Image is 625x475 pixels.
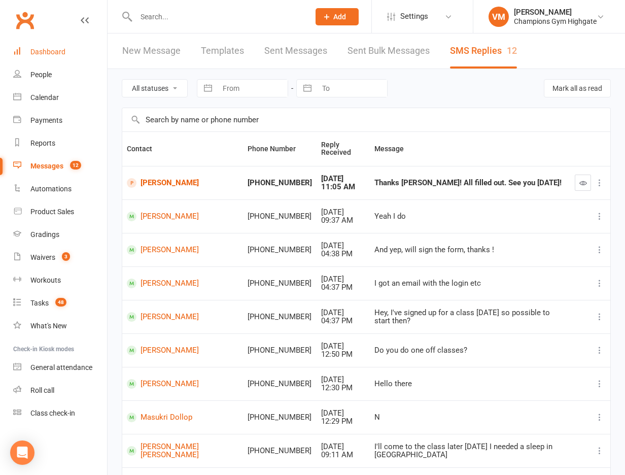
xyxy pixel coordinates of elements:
a: [PERSON_NAME] [127,279,238,288]
div: Tasks [30,299,49,307]
a: Dashboard [13,41,107,63]
div: Automations [30,185,72,193]
a: Roll call [13,379,107,402]
div: I got an email with the login etc [374,279,566,288]
div: Champions Gym Highgate [514,17,597,26]
div: [PHONE_NUMBER] [248,447,312,455]
input: From [217,80,288,97]
div: Open Intercom Messenger [10,440,34,465]
a: Class kiosk mode [13,402,107,425]
div: And yep, will sign the form, thanks ! [374,246,566,254]
div: Messages [30,162,63,170]
div: Yeah I do [374,212,566,221]
a: [PERSON_NAME] [127,212,238,221]
th: Reply Received [317,132,370,166]
div: [DATE] [321,275,365,284]
a: [PERSON_NAME] [PERSON_NAME] [127,443,238,459]
div: Waivers [30,253,55,261]
div: N [374,413,566,422]
div: 12 [507,45,517,56]
div: [DATE] [321,443,365,451]
span: Add [333,13,346,21]
a: [PERSON_NAME] [127,178,238,188]
a: Templates [201,33,244,69]
div: [PHONE_NUMBER] [248,246,312,254]
div: Reports [30,139,55,147]
a: Sent Messages [264,33,327,69]
a: General attendance kiosk mode [13,356,107,379]
div: 04:37 PM [321,317,365,325]
div: 09:11 AM [321,451,365,459]
div: 09:37 AM [321,216,365,225]
a: Tasks 48 [13,292,107,315]
div: Dashboard [30,48,65,56]
div: 11:05 AM [321,183,365,191]
input: Search by name or phone number [122,108,610,131]
div: Thanks [PERSON_NAME]! All filled out. See you [DATE]! [374,179,566,187]
div: Calendar [30,93,59,101]
div: Hello there [374,380,566,388]
div: [DATE] [321,208,365,217]
div: [PHONE_NUMBER] [248,313,312,321]
a: Workouts [13,269,107,292]
div: Do you do one off classes? [374,346,566,355]
span: 48 [55,298,66,307]
span: 3 [62,252,70,261]
div: 04:38 PM [321,250,365,258]
div: VM [489,7,509,27]
div: [DATE] [321,242,365,250]
input: To [317,80,387,97]
a: [PERSON_NAME] [127,245,238,255]
div: [DATE] [321,409,365,418]
a: SMS Replies12 [450,33,517,69]
div: [PERSON_NAME] [514,8,597,17]
div: Gradings [30,230,59,239]
div: [DATE] [321,342,365,351]
div: [PHONE_NUMBER] [248,346,312,355]
th: Phone Number [243,132,317,166]
div: [DATE] [321,309,365,317]
div: Roll call [30,386,54,394]
div: Product Sales [30,208,74,216]
div: [PHONE_NUMBER] [248,179,312,187]
input: Search... [133,10,302,24]
div: [PHONE_NUMBER] [248,413,312,422]
a: [PERSON_NAME] [127,379,238,389]
a: Masukri Dollop [127,413,238,422]
div: I'll come to the class later [DATE] I needed a sleep in [GEOGRAPHIC_DATA] [374,443,566,459]
a: Reports [13,132,107,155]
a: Calendar [13,86,107,109]
a: What's New [13,315,107,337]
a: Payments [13,109,107,132]
a: Gradings [13,223,107,246]
div: Workouts [30,276,61,284]
div: [DATE] [321,175,365,183]
span: 12 [70,161,81,169]
div: [DATE] [321,376,365,384]
a: Product Sales [13,200,107,223]
div: [PHONE_NUMBER] [248,212,312,221]
button: Mark all as read [544,79,611,97]
div: Hey, I've signed up for a class [DATE] so possible to start then? [374,309,566,325]
a: Messages 12 [13,155,107,178]
span: Settings [400,5,428,28]
div: 12:50 PM [321,350,365,359]
div: People [30,71,52,79]
th: Message [370,132,570,166]
div: [PHONE_NUMBER] [248,380,312,388]
div: [PHONE_NUMBER] [248,279,312,288]
div: What's New [30,322,67,330]
a: Automations [13,178,107,200]
div: 04:37 PM [321,283,365,292]
button: Add [316,8,359,25]
a: Clubworx [12,8,38,33]
a: [PERSON_NAME] [127,346,238,355]
div: Class check-in [30,409,75,417]
a: Waivers 3 [13,246,107,269]
div: 12:30 PM [321,384,365,392]
div: Payments [30,116,62,124]
div: General attendance [30,363,92,371]
a: [PERSON_NAME] [127,312,238,322]
a: Sent Bulk Messages [348,33,430,69]
a: New Message [122,33,181,69]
